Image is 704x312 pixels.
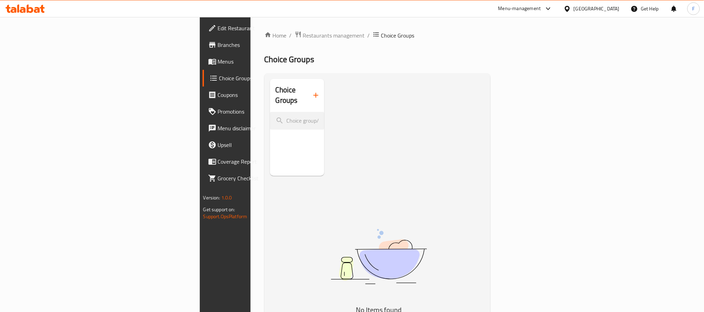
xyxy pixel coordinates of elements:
[381,31,415,40] span: Choice Groups
[219,74,312,82] span: Choice Groups
[218,41,312,49] span: Branches
[203,53,317,70] a: Menus
[203,137,317,153] a: Upsell
[203,212,247,221] a: Support.OpsPlatform
[498,5,541,13] div: Menu-management
[203,153,317,170] a: Coverage Report
[218,91,312,99] span: Coupons
[218,124,312,132] span: Menu disclaimer
[218,174,312,182] span: Grocery Checklist
[218,57,312,66] span: Menus
[295,31,365,40] a: Restaurants management
[218,157,312,166] span: Coverage Report
[203,205,235,214] span: Get support on:
[203,120,317,137] a: Menu disclaimer
[264,31,491,40] nav: breadcrumb
[218,107,312,116] span: Promotions
[203,103,317,120] a: Promotions
[203,70,317,87] a: Choice Groups
[292,211,466,303] img: dish.svg
[203,87,317,103] a: Coupons
[203,36,317,53] a: Branches
[218,141,312,149] span: Upsell
[218,24,312,32] span: Edit Restaurant
[221,193,232,202] span: 1.0.0
[203,170,317,187] a: Grocery Checklist
[270,112,325,130] input: search
[203,193,220,202] span: Version:
[203,20,317,36] a: Edit Restaurant
[303,31,365,40] span: Restaurants management
[368,31,370,40] li: /
[692,5,695,13] span: F
[574,5,620,13] div: [GEOGRAPHIC_DATA]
